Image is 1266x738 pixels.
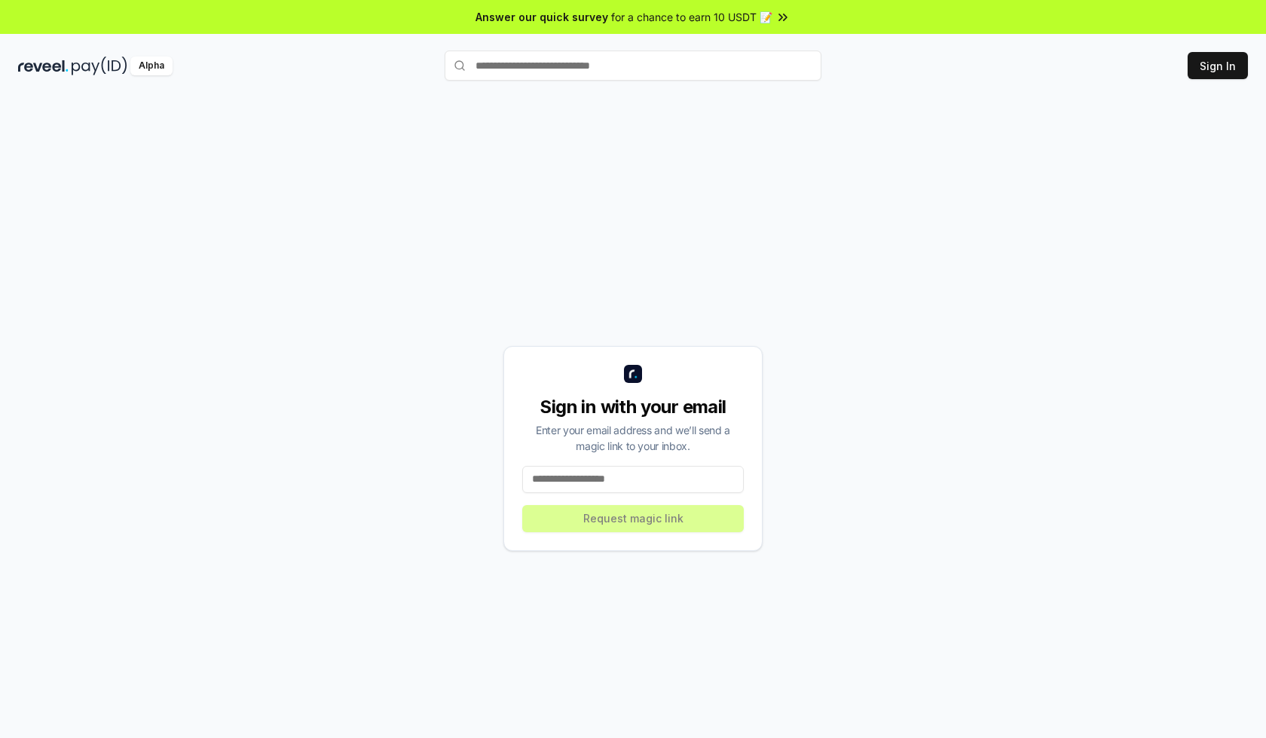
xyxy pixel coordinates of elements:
[1188,52,1248,79] button: Sign In
[476,9,608,25] span: Answer our quick survey
[522,395,744,419] div: Sign in with your email
[624,365,642,383] img: logo_small
[130,57,173,75] div: Alpha
[522,422,744,454] div: Enter your email address and we’ll send a magic link to your inbox.
[72,57,127,75] img: pay_id
[611,9,772,25] span: for a chance to earn 10 USDT 📝
[18,57,69,75] img: reveel_dark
